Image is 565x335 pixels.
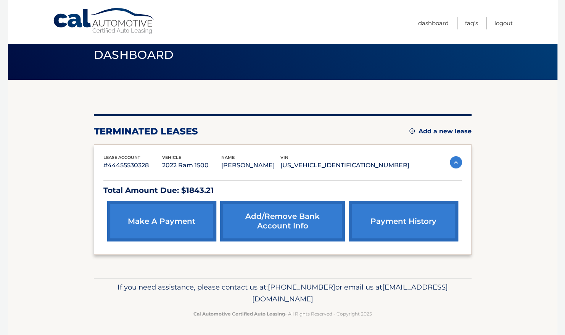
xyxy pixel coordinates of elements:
[103,160,163,171] p: #44455530328
[280,160,409,171] p: [US_VEHICLE_IDENTIFICATION_NUMBER]
[99,310,467,318] p: - All Rights Reserved - Copyright 2025
[99,281,467,306] p: If you need assistance, please contact us at: or email us at
[94,126,198,137] h2: terminated leases
[107,201,216,241] a: make a payment
[220,201,345,241] a: Add/Remove bank account info
[418,17,449,29] a: Dashboard
[103,184,462,197] p: Total Amount Due: $1843.21
[221,160,280,171] p: [PERSON_NAME]
[409,128,415,134] img: add.svg
[268,283,335,291] span: [PHONE_NUMBER]
[53,8,156,35] a: Cal Automotive
[162,155,181,160] span: vehicle
[450,156,462,168] img: accordion-active.svg
[465,17,478,29] a: FAQ's
[280,155,288,160] span: vin
[494,17,513,29] a: Logout
[94,48,174,62] span: Dashboard
[409,128,472,135] a: Add a new lease
[103,155,140,160] span: lease account
[193,311,285,317] strong: Cal Automotive Certified Auto Leasing
[221,155,235,160] span: name
[162,160,221,171] p: 2022 Ram 1500
[349,201,458,241] a: payment history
